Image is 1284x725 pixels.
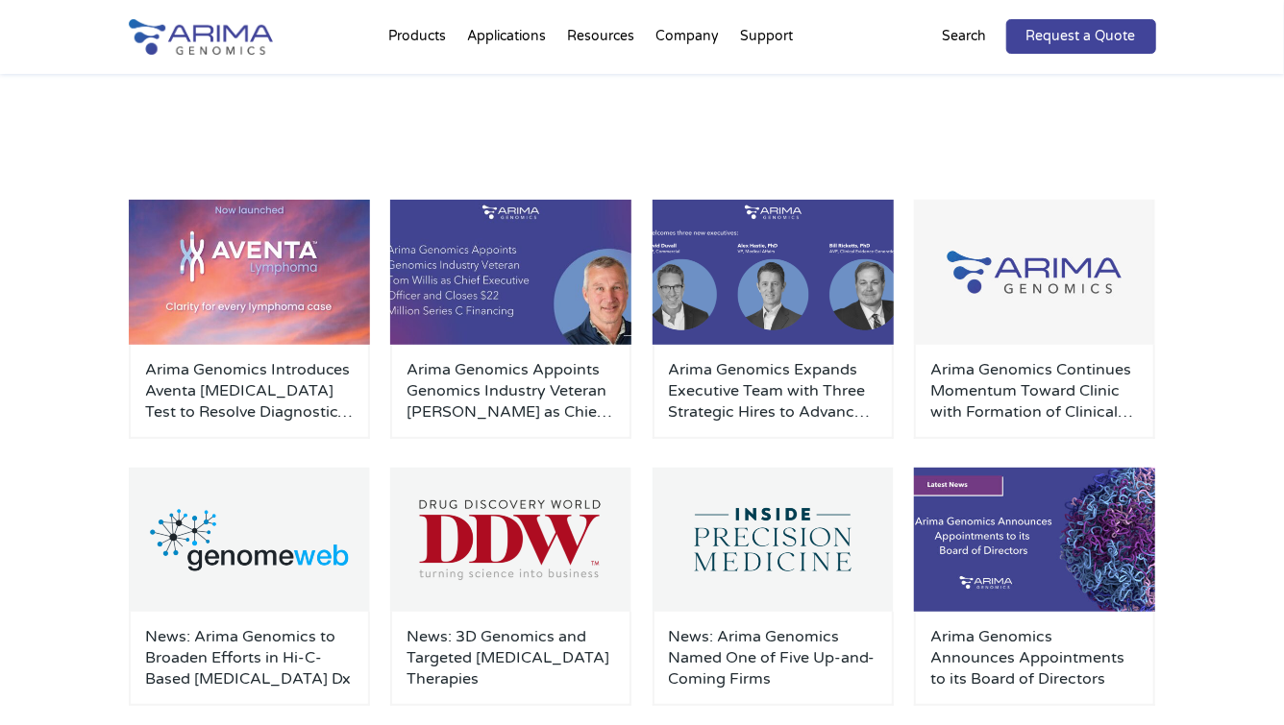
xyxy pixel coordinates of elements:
[930,626,1139,689] a: Arima Genomics Announces Appointments to its Board of Directors
[669,359,877,423] a: Arima Genomics Expands Executive Team with Three Strategic Hires to Advance Clinical Applications...
[407,626,615,689] a: News: 3D Genomics and Targeted [MEDICAL_DATA] Therapies
[1006,19,1156,54] a: Request a Quote
[145,359,354,423] a: Arima Genomics Introduces Aventa [MEDICAL_DATA] Test to Resolve Diagnostic Uncertainty in B- and ...
[943,24,987,49] p: Search
[914,200,1155,345] img: Group-929-500x300.jpg
[653,200,894,345] img: Personnel-Announcement-LinkedIn-Carousel-22025-500x300.png
[669,626,877,689] a: News: Arima Genomics Named One of Five Up-and-Coming Firms
[129,19,273,55] img: Arima-Genomics-logo
[407,359,615,423] a: Arima Genomics Appoints Genomics Industry Veteran [PERSON_NAME] as Chief Executive Officer and Cl...
[129,200,370,345] img: AventaLymphoma-500x300.jpg
[930,359,1139,423] a: Arima Genomics Continues Momentum Toward Clinic with Formation of Clinical Advisory Board
[390,468,631,613] img: Drug-Discovery-World_Logo-500x300.png
[653,468,894,613] img: Inside-Precision-Medicine_Logo-500x300.png
[914,468,1155,613] img: Board-members-500x300.jpg
[145,626,354,689] a: News: Arima Genomics to Broaden Efforts in Hi-C-Based [MEDICAL_DATA] Dx
[129,468,370,613] img: GenomeWeb_Press-Release_Logo-500x300.png
[390,200,631,345] img: Personnel-Announcement-LinkedIn-Carousel-22025-1-500x300.jpg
